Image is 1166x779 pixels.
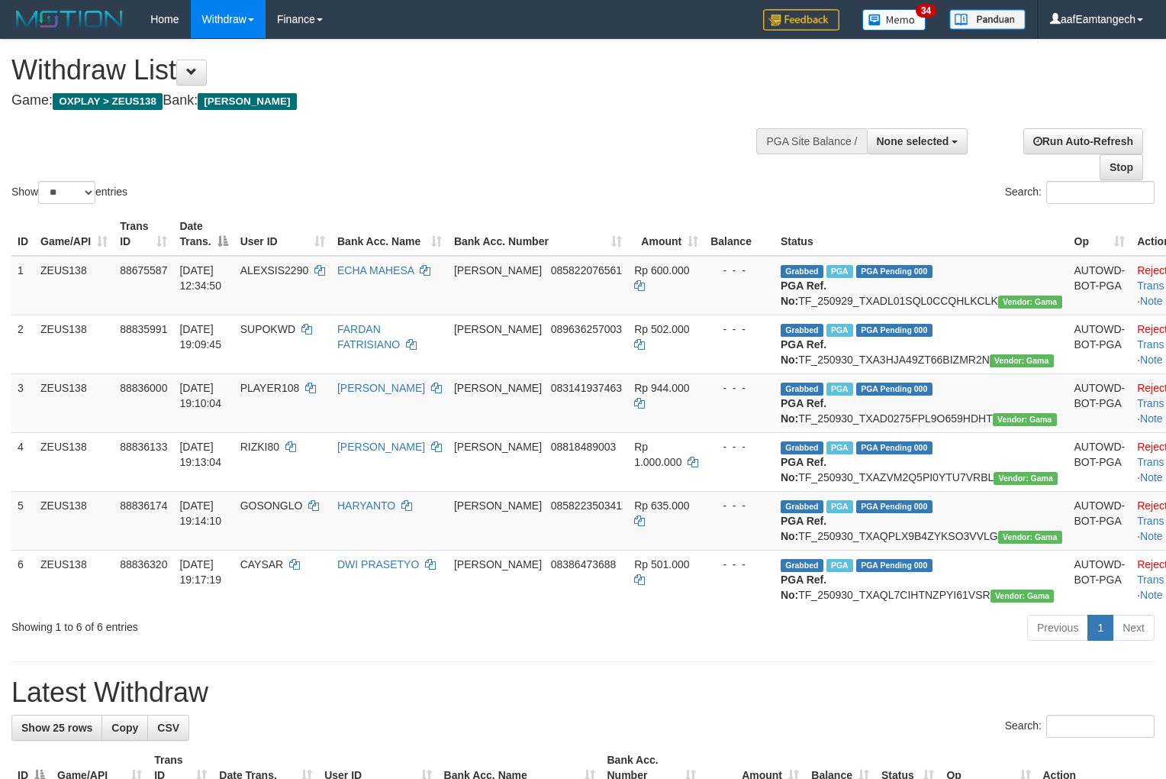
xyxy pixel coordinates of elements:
a: ECHA MAHESA [337,264,414,276]
img: MOTION_logo.png [11,8,127,31]
a: CSV [147,715,189,741]
span: Vendor URL: https://trx31.1velocity.biz [998,531,1062,544]
img: Feedback.jpg [763,9,839,31]
span: Marked by aafpengsreynich [826,500,853,513]
b: PGA Ref. No: [781,574,826,601]
span: PLAYER108 [240,382,300,394]
img: panduan.png [949,9,1026,30]
a: Note [1140,530,1163,542]
a: HARYANTO [337,499,395,512]
input: Search: [1046,715,1155,738]
td: 1 [11,256,34,315]
td: TF_250930_TXAD0275FPL9O659HDHT [775,373,1068,432]
b: PGA Ref. No: [781,515,826,542]
a: Copy [101,715,148,741]
span: Grabbed [781,324,823,337]
span: Rp 1.000.000 [634,441,681,468]
span: None selected [877,135,949,147]
b: PGA Ref. No: [781,397,826,425]
h1: Latest Withdraw [11,677,1155,708]
span: [PERSON_NAME] [454,323,542,335]
div: Showing 1 to 6 of 6 entries [11,613,475,635]
th: Balance [704,212,775,256]
th: Op: activate to sort column ascending [1068,212,1132,256]
td: TF_250930_TXAZVM2Q5PI0YTU7VRBL [775,432,1068,491]
button: None selected [867,128,968,154]
th: ID [11,212,34,256]
td: 6 [11,550,34,609]
th: Status [775,212,1068,256]
span: PGA Pending [856,559,932,572]
a: Previous [1027,615,1088,641]
label: Search: [1005,181,1155,204]
span: Marked by aafpengsreynich [826,383,853,396]
td: 3 [11,373,34,432]
a: [PERSON_NAME] [337,441,425,453]
b: PGA Ref. No: [781,456,826,483]
a: Run Auto-Refresh [1023,128,1143,154]
span: CSV [157,722,179,734]
span: Vendor URL: https://trx31.1velocity.biz [998,296,1062,309]
th: Bank Acc. Name: activate to sort column ascending [331,212,448,256]
td: AUTOWD-BOT-PGA [1068,256,1132,315]
span: Grabbed [781,383,823,396]
td: TF_250930_TXA3HJA49ZT66BIZMR2N [775,315,1068,373]
th: Amount: activate to sort column ascending [628,212,704,256]
span: SUPOKWD [240,323,295,335]
td: 5 [11,491,34,550]
td: AUTOWD-BOT-PGA [1068,550,1132,609]
b: PGA Ref. No: [781,280,826,307]
a: [PERSON_NAME] [337,382,425,394]
span: Copy [111,722,138,734]
span: 34 [916,4,936,18]
div: - - - [710,263,768,278]
span: 88836133 [120,441,167,453]
span: Grabbed [781,500,823,513]
span: [PERSON_NAME] [454,441,542,453]
a: FARDAN FATRISIANO [337,323,400,351]
td: 4 [11,432,34,491]
td: ZEUS138 [34,491,114,550]
span: Vendor URL: https://trx31.1velocity.biz [994,472,1058,485]
div: PGA Site Balance / [756,128,866,154]
a: Note [1140,589,1163,601]
span: Copy 083141937463 to clipboard [551,382,622,394]
a: Stop [1100,154,1143,180]
span: OXPLAY > ZEUS138 [53,93,163,110]
span: 88836000 [120,382,167,394]
span: Marked by aafpengsreynich [826,324,853,337]
td: 2 [11,315,34,373]
td: AUTOWD-BOT-PGA [1068,315,1132,373]
td: AUTOWD-BOT-PGA [1068,373,1132,432]
a: Next [1113,615,1155,641]
td: AUTOWD-BOT-PGA [1068,491,1132,550]
span: Copy 089636257003 to clipboard [551,323,622,335]
label: Search: [1005,715,1155,738]
span: [DATE] 19:13:04 [179,441,221,468]
a: Note [1140,295,1163,307]
a: Note [1140,471,1163,483]
span: [PERSON_NAME] [454,499,542,512]
span: 88675587 [120,264,167,276]
th: Bank Acc. Number: activate to sort column ascending [448,212,628,256]
span: PGA Pending [856,441,932,454]
span: ALEXSIS2290 [240,264,309,276]
th: User ID: activate to sort column ascending [234,212,331,256]
span: [DATE] 19:09:45 [179,323,221,351]
a: Note [1140,354,1163,366]
h1: Withdraw List [11,55,762,86]
span: Rp 502.000 [634,323,689,335]
span: [DATE] 19:17:19 [179,558,221,586]
td: TF_250930_TXAQPLX9B4ZYKSO3VVLG [775,491,1068,550]
span: [PERSON_NAME] [454,264,542,276]
span: Grabbed [781,559,823,572]
img: Button%20Memo.svg [862,9,926,31]
span: [PERSON_NAME] [454,382,542,394]
span: PGA Pending [856,324,932,337]
span: Grabbed [781,265,823,278]
span: Vendor URL: https://trx31.1velocity.biz [990,354,1054,367]
span: Copy 08818489003 to clipboard [551,441,617,453]
div: - - - [710,498,768,513]
td: ZEUS138 [34,432,114,491]
span: Marked by aafpengsreynich [826,559,853,572]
